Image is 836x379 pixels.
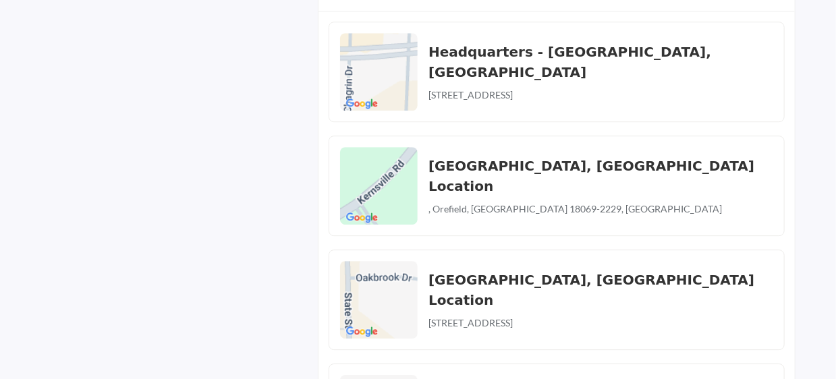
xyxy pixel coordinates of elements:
p: [STREET_ADDRESS] [428,316,513,330]
img: Location Map [340,33,418,111]
h2: Headquarters - [GEOGRAPHIC_DATA], [GEOGRAPHIC_DATA] [428,42,773,82]
p: [STREET_ADDRESS] [428,88,513,102]
h2: [GEOGRAPHIC_DATA], [GEOGRAPHIC_DATA] Location [428,156,773,196]
img: Location Map [340,261,418,339]
img: Location Map [340,147,418,225]
h2: [GEOGRAPHIC_DATA], [GEOGRAPHIC_DATA] Location [428,270,773,310]
p: , Orefield, [GEOGRAPHIC_DATA] 18069-2229, [GEOGRAPHIC_DATA] [428,202,722,216]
